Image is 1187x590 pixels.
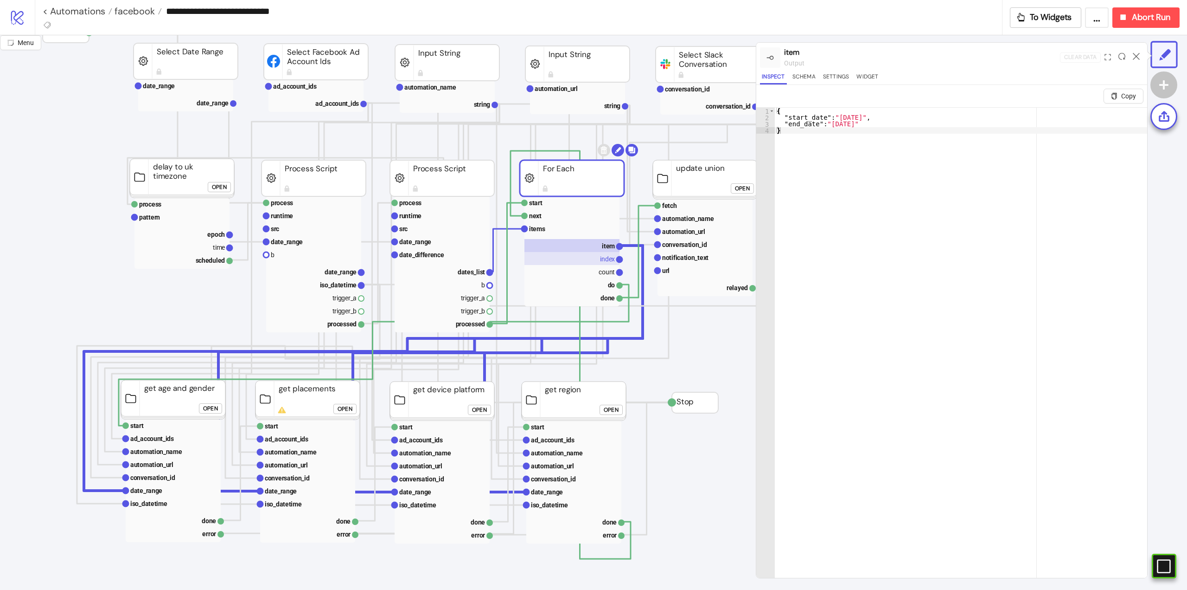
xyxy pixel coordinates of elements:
span: copy [1111,93,1117,99]
text: dates_list [458,268,485,276]
span: radius-bottomright [7,39,14,46]
text: index [600,255,615,263]
button: Copy [1104,89,1143,104]
span: To Widgets [1030,12,1072,23]
div: item [784,46,1060,58]
span: expand [1104,54,1111,60]
button: Open [208,182,231,192]
button: To Widgets [1010,7,1082,28]
span: Menu [18,39,34,46]
text: process [399,199,421,207]
text: time [213,244,225,251]
text: url [662,267,670,274]
text: automation_url [265,461,308,469]
text: next [529,212,542,220]
text: automation_name [531,449,583,457]
text: b [481,281,485,289]
text: date_range [325,268,357,276]
button: Widget [855,72,880,84]
text: date_difference [399,251,444,259]
text: ad_account_ids [531,436,574,444]
text: item [602,242,615,250]
text: iso_datetime [265,500,302,508]
text: iso_datetime [531,501,568,509]
button: Inspect [760,72,786,84]
text: conversation_id [662,241,707,248]
text: conversation_id [706,103,751,110]
text: ad_account_ids [265,435,308,443]
div: 1 [756,108,775,114]
text: process [271,199,293,207]
text: start [531,423,544,431]
div: 4 [756,127,775,134]
text: automation_name [399,449,451,457]
text: ad_account_ids [315,100,359,107]
a: < Automations [43,6,112,16]
text: runtime [399,212,421,220]
text: runtime [271,212,293,220]
text: automation_url [399,462,442,470]
text: ad_account_ids [130,435,174,442]
text: b [271,251,274,259]
text: conversation_id [399,475,444,483]
div: 3 [756,121,775,127]
div: 2 [756,114,775,121]
text: src [399,225,408,233]
text: start [265,422,278,430]
text: date_range [143,82,175,90]
button: Abort Run [1112,7,1180,28]
button: Open [333,404,357,414]
button: Settings [821,72,851,84]
button: Open [731,183,754,194]
text: automation_url [531,462,574,470]
button: Schema [791,72,817,84]
text: epoch [207,231,225,238]
div: Open [212,182,227,193]
text: pattern [139,214,160,221]
text: items [529,225,545,233]
text: start [130,422,144,429]
text: automation_url [535,85,578,92]
text: iso_datetime [320,281,357,289]
text: date_range [399,488,431,496]
text: fetch [662,202,677,209]
text: src [271,225,279,233]
text: conversation_id [665,85,710,93]
text: automation_name [130,448,182,455]
text: conversation_id [130,474,175,481]
text: date_range [130,487,162,494]
text: start [529,199,542,207]
text: count [599,268,615,276]
text: start [399,423,413,431]
text: date_range [271,238,303,246]
button: Open [199,403,222,414]
a: facebook [112,6,162,16]
div: output [784,58,1060,68]
text: automation_url [130,461,173,468]
text: conversation_id [265,474,310,482]
text: notification_text [662,254,708,261]
button: Open [600,405,623,415]
button: ... [1085,7,1109,28]
text: ad_account_ids [273,83,317,90]
text: automation_name [265,448,317,456]
text: process [139,201,161,208]
text: date_range [197,99,229,107]
span: Copy [1121,92,1136,100]
div: Open [338,404,352,415]
span: Abort Run [1132,12,1170,23]
text: string [474,101,491,108]
text: date_range [265,487,297,495]
div: Open [472,405,487,415]
text: automation_name [662,215,714,222]
text: iso_datetime [399,501,436,509]
div: Open [203,403,218,414]
text: conversation_id [531,475,576,483]
text: date_range [531,488,563,496]
text: automation_url [662,228,705,235]
div: Open [735,183,750,194]
span: Toggle code folding, rows 1 through 4 [770,108,775,114]
span: facebook [112,5,155,17]
text: ad_account_ids [399,436,443,444]
text: string [604,102,621,110]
